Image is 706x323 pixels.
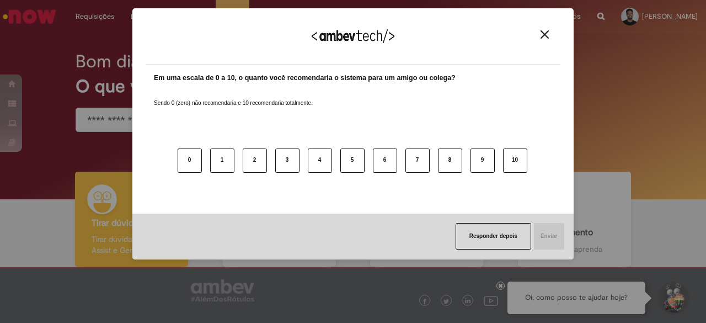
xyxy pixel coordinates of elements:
[243,149,267,173] button: 2
[541,30,549,39] img: Close
[308,149,332,173] button: 4
[438,149,462,173] button: 8
[503,149,527,173] button: 10
[154,86,313,107] label: Sendo 0 (zero) não recomendaria e 10 recomendaria totalmente.
[456,223,531,250] button: Responder depois
[178,149,202,173] button: 0
[537,30,552,39] button: Close
[154,73,456,83] label: Em uma escala de 0 a 10, o quanto você recomendaria o sistema para um amigo ou colega?
[470,149,495,173] button: 9
[210,149,234,173] button: 1
[312,29,394,43] img: Logo Ambevtech
[275,149,299,173] button: 3
[373,149,397,173] button: 6
[340,149,365,173] button: 5
[405,149,430,173] button: 7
